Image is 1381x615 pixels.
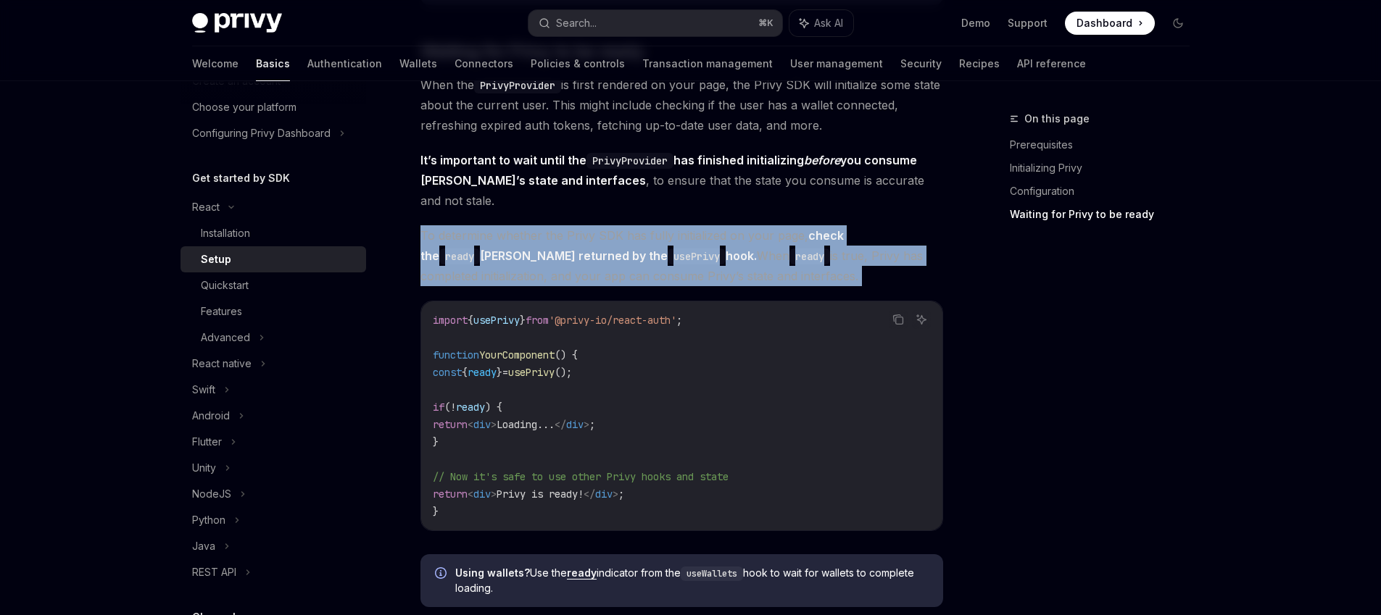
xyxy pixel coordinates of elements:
div: Quickstart [201,277,249,294]
div: Installation [201,225,250,242]
span: ! [450,401,456,414]
span: from [526,314,549,327]
span: const [433,366,462,379]
span: usePrivy [508,366,555,379]
code: ready [439,248,480,264]
span: { [468,314,473,327]
a: Basics [256,46,290,81]
a: Configuration [1010,180,1201,203]
span: div [566,418,584,431]
span: > [584,418,589,431]
span: > [491,488,497,501]
a: Setup [181,246,366,272]
a: Support [1008,16,1048,30]
span: ⌘ K [758,17,774,29]
span: Ask AI [814,16,843,30]
div: Python [192,511,225,529]
div: Unity [192,459,216,477]
code: usePrivy [668,248,726,264]
span: ) { [485,401,502,414]
span: { [462,366,468,379]
a: Security [900,46,942,81]
span: < [468,488,473,501]
a: User management [790,46,883,81]
button: Copy the contents from the code block [889,310,908,329]
div: Android [192,407,230,424]
div: Advanced [201,329,250,346]
span: ready [456,401,485,414]
code: PrivyProvider [586,153,673,169]
span: div [473,418,491,431]
a: Installation [181,220,366,246]
code: useWallets [681,566,743,581]
div: Java [192,537,215,555]
span: } [433,505,439,518]
a: Connectors [455,46,513,81]
strong: Using wallets? [455,566,530,579]
span: </ [584,488,595,501]
strong: It’s important to wait until the has finished initializing you consume [PERSON_NAME]’s state and ... [420,153,917,188]
span: < [468,418,473,431]
span: '@privy-io/react-auth' [549,314,676,327]
a: Wallets [399,46,437,81]
span: () { [555,348,578,361]
span: > [491,418,497,431]
div: Swift [192,381,215,398]
span: div [473,488,491,501]
a: Prerequisites [1010,133,1201,156]
span: (); [555,366,572,379]
span: , to ensure that the state you consume is accurate and not stale. [420,150,943,211]
span: usePrivy [473,314,520,327]
code: PrivyProvider [474,78,561,93]
span: function [433,348,479,361]
div: Features [201,303,242,320]
span: div [595,488,613,501]
a: Recipes [959,46,1000,81]
div: Configuring Privy Dashboard [192,125,331,142]
a: Dashboard [1065,12,1155,35]
div: REST API [192,564,236,581]
a: Policies & controls [531,46,625,81]
span: Dashboard [1077,16,1132,30]
a: Authentication [307,46,382,81]
a: API reference [1017,46,1086,81]
div: React [192,198,220,216]
span: On this page [1024,110,1090,127]
img: dark logo [192,13,282,33]
span: ready [468,366,497,379]
a: Quickstart [181,272,366,298]
span: To determine whether the Privy SDK has fully initialized on your page, When is true, Privy has co... [420,225,943,286]
span: Privy is ready! [497,488,584,501]
svg: Info [435,567,449,582]
button: Search...⌘K [528,10,782,36]
span: ; [618,488,624,501]
div: React native [192,355,252,372]
a: Initializing Privy [1010,156,1201,180]
a: Demo [961,16,990,30]
span: ; [676,314,682,327]
div: NodeJS [192,485,231,503]
div: Search... [556,14,597,32]
a: Features [181,298,366,325]
span: } [433,435,439,448]
span: return [433,488,468,501]
span: When the is first rendered on your page, the Privy SDK will initialize some state about the curre... [420,75,943,135]
span: > [613,488,618,501]
span: return [433,418,468,431]
span: if [433,401,444,414]
span: = [502,366,508,379]
em: before [804,153,840,167]
button: Ask AI [912,310,931,329]
span: YourComponent [479,348,555,361]
span: </ [555,418,566,431]
a: Welcome [192,46,239,81]
div: Setup [201,251,231,268]
a: Transaction management [642,46,773,81]
div: Flutter [192,433,222,451]
span: ; [589,418,595,431]
span: // Now it's safe to use other Privy hooks and state [433,470,729,483]
span: ( [444,401,450,414]
button: Toggle dark mode [1166,12,1190,35]
h5: Get started by SDK [192,170,290,187]
a: ready [567,566,597,580]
